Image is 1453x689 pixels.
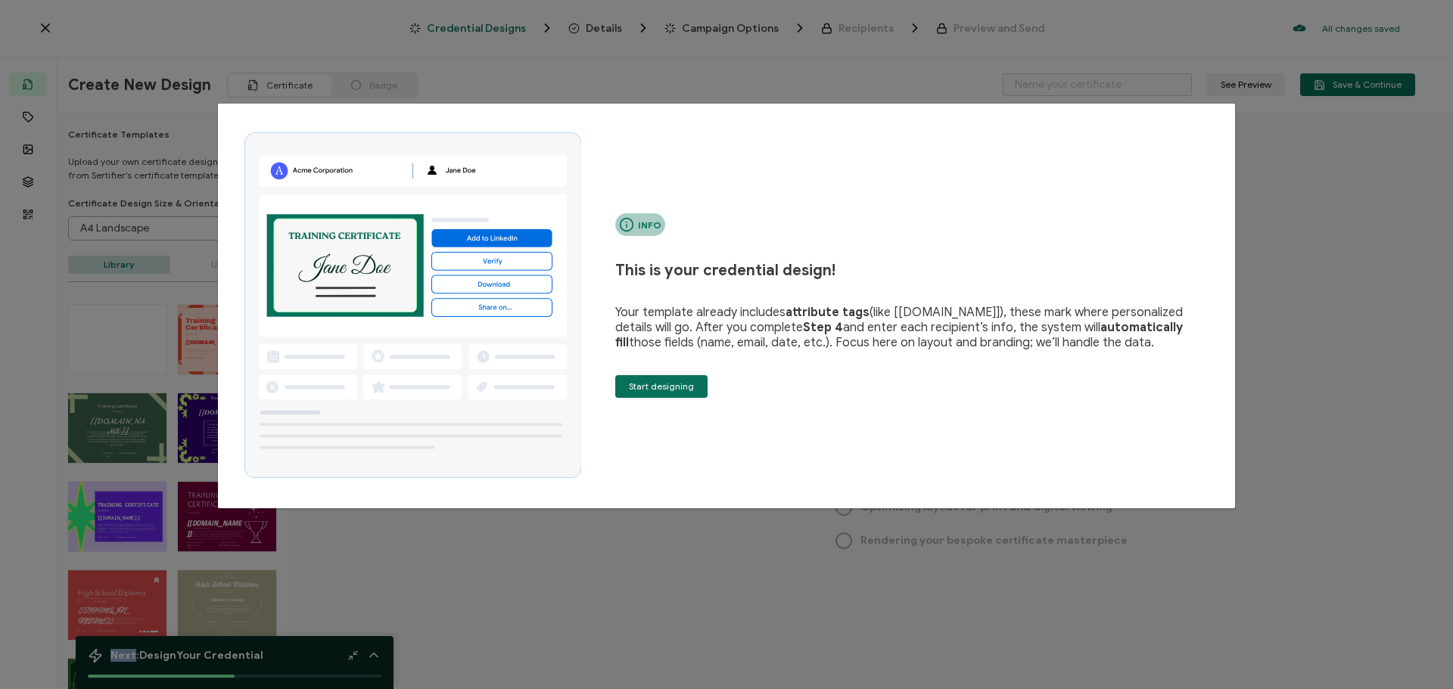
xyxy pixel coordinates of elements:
iframe: Chat Widget [1377,616,1453,689]
span: This is your credential design! [615,261,835,280]
span: Start designing [629,382,694,391]
button: Start designing [615,375,708,398]
div: dialog [218,104,1235,508]
span: Info [638,219,661,231]
span: Your template already includes (like [[DOMAIN_NAME]]), these mark where personalized details will... [615,305,1220,350]
b: automatically fill [615,320,1183,350]
b: Step 4 [803,320,843,335]
b: attribute tags [786,305,870,320]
